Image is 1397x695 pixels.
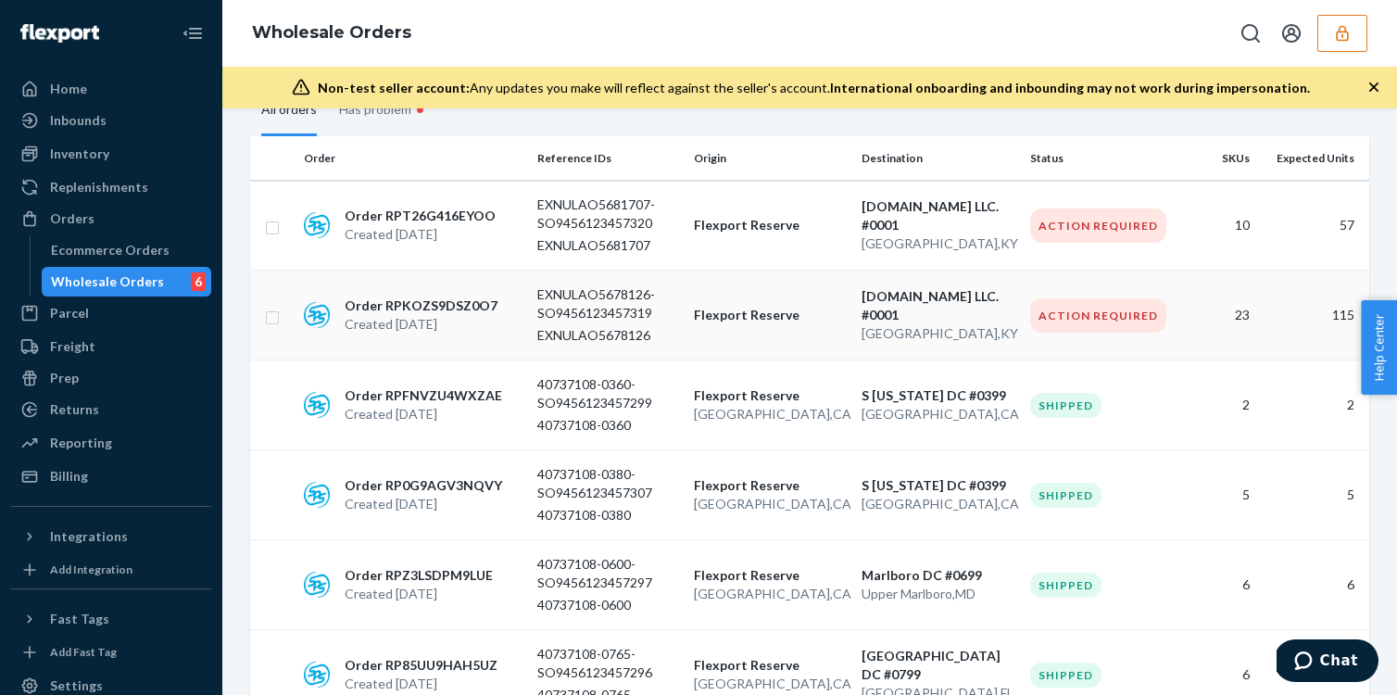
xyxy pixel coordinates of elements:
[50,610,109,628] div: Fast Tags
[296,136,530,181] th: Order
[537,596,679,614] p: 40737108-0600
[20,24,99,43] img: Flexport logo
[537,196,679,233] p: EXNULAO5681707-SO9456123457320
[694,405,847,423] p: [GEOGRAPHIC_DATA] , CA
[345,675,497,693] p: Created [DATE]
[530,136,686,181] th: Reference IDs
[694,306,847,324] p: Flexport Reserve
[11,298,211,328] a: Parcel
[345,495,502,513] p: Created [DATE]
[694,585,847,603] p: [GEOGRAPHIC_DATA] , CA
[345,225,496,244] p: Created [DATE]
[694,386,847,405] p: Flexport Reserve
[1179,271,1258,360] td: 23
[694,476,847,495] p: Flexport Reserve
[537,285,679,322] p: EXNULAO5678126-SO9456123457319
[1257,540,1369,630] td: 6
[1361,300,1397,395] button: Help Center
[11,395,211,424] a: Returns
[50,337,95,356] div: Freight
[1030,298,1166,333] div: Action Required
[1030,663,1101,688] div: Shipped
[50,369,79,387] div: Prep
[1257,136,1369,181] th: Expected Units
[50,178,148,196] div: Replenishments
[694,566,847,585] p: Flexport Reserve
[537,416,679,435] p: 40737108-0360
[11,461,211,491] a: Billing
[304,572,330,598] img: sps-commerce logo
[694,656,847,675] p: Flexport Reserve
[50,304,89,322] div: Parcel
[862,324,1014,343] p: [GEOGRAPHIC_DATA] , KY
[1179,450,1258,540] td: 5
[11,139,211,169] a: Inventory
[237,6,426,60] ol: breadcrumbs
[1030,208,1166,243] div: Action Required
[11,106,211,135] a: Inbounds
[50,111,107,130] div: Inbounds
[304,302,330,328] img: sps-commerce logo
[1273,15,1310,52] button: Open account menu
[854,136,1022,181] th: Destination
[345,405,502,423] p: Created [DATE]
[345,656,497,675] p: Order RP85UU9HAH5UZ
[11,604,211,634] button: Fast Tags
[304,662,330,688] img: sps-commerce logo
[686,136,854,181] th: Origin
[537,236,679,255] p: EXNULAO5681707
[51,241,170,259] div: Ecommerce Orders
[537,555,679,592] p: 40737108-0600-SO9456123457297
[174,15,211,52] button: Close Navigation
[345,297,497,315] p: Order RPKOZS9DSZ0O7
[694,495,847,513] p: [GEOGRAPHIC_DATA] , CA
[1030,483,1101,508] div: Shipped
[11,74,211,104] a: Home
[1030,573,1101,598] div: Shipped
[50,527,128,546] div: Integrations
[11,641,211,663] a: Add Fast Tag
[50,80,87,98] div: Home
[42,235,212,265] a: Ecommerce Orders
[11,172,211,202] a: Replenishments
[50,562,132,577] div: Add Integration
[304,392,330,418] img: sps-commerce logo
[862,405,1014,423] p: [GEOGRAPHIC_DATA] , CA
[191,272,206,291] div: 6
[1232,15,1269,52] button: Open Search Box
[830,80,1310,95] span: International onboarding and inbounding may not work during impersonation.
[537,645,679,682] p: 40737108-0765-SO9456123457296
[345,476,502,495] p: Order RP0G9AGV3NQVY
[862,234,1014,253] p: [GEOGRAPHIC_DATA] , KY
[50,467,88,486] div: Billing
[50,434,112,452] div: Reporting
[11,204,211,234] a: Orders
[1257,450,1369,540] td: 5
[11,332,211,361] a: Freight
[537,465,679,502] p: 40737108-0380-SO9456123457307
[1257,181,1369,271] td: 57
[50,644,117,660] div: Add Fast Tag
[1257,271,1369,360] td: 115
[862,386,1014,405] p: S [US_STATE] DC #0399
[537,326,679,345] p: EXNULAO5678126
[1023,136,1179,181] th: Status
[42,267,212,297] a: Wholesale Orders6
[1179,540,1258,630] td: 6
[862,566,1014,585] p: Marlboro DC #0699
[304,482,330,508] img: sps-commerce logo
[537,506,679,524] p: 40737108-0380
[862,197,1014,234] p: [DOMAIN_NAME] LLC. #0001
[318,80,470,95] span: Non-test seller account:
[537,375,679,412] p: 40737108-0360-SO9456123457299
[50,400,99,419] div: Returns
[11,559,211,581] a: Add Integration
[345,386,502,405] p: Order RPFNVZU4WXZAE
[318,79,1310,97] div: Any updates you make will reflect against the seller's account.
[51,272,164,291] div: Wholesale Orders
[261,85,317,136] div: All orders
[1179,181,1258,271] td: 10
[411,97,429,121] div: •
